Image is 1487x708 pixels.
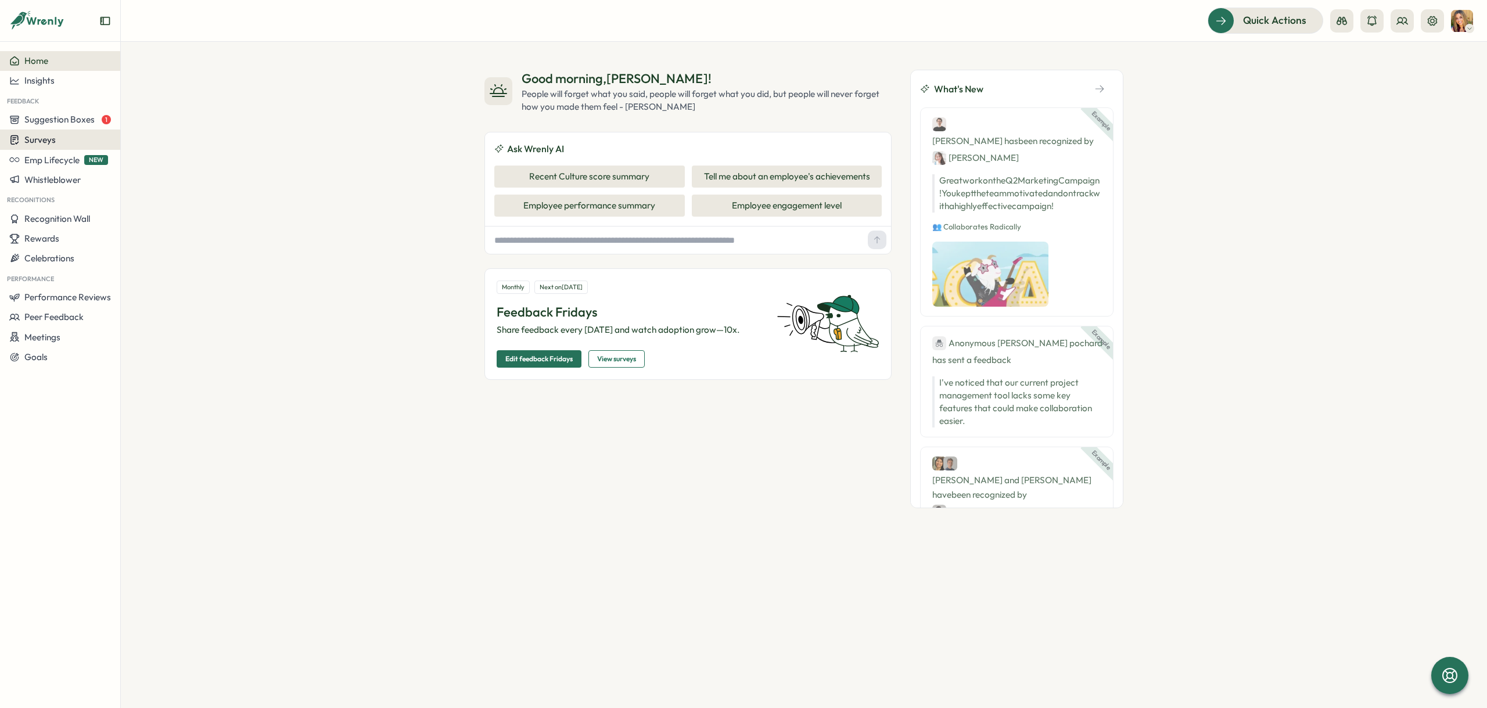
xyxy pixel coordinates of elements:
p: I've noticed that our current project management tool lacks some key features that could make col... [939,376,1101,427]
span: Goals [24,351,48,362]
div: Monthly [497,281,530,294]
span: Surveys [24,134,56,145]
img: Jane [932,151,946,165]
div: [PERSON_NAME] has been recognized by [932,117,1101,165]
p: Feedback Fridays [497,303,763,321]
span: Performance Reviews [24,292,111,303]
button: Employee performance summary [494,195,685,217]
span: View surveys [597,351,636,367]
span: Whistleblower [24,174,81,185]
div: People will forget what you said, people will forget what you did, but people will never forget h... [522,88,892,113]
img: Tarin O'Neill [1451,10,1473,32]
div: has sent a feedback [932,336,1101,367]
span: Rewards [24,233,59,244]
div: [PERSON_NAME] [932,150,1019,165]
p: Share feedback every [DATE] and watch adoption grow—10x. [497,324,763,336]
img: Recognition Image [932,242,1048,307]
button: Quick Actions [1208,8,1323,33]
img: Carlos [932,505,946,519]
img: Ben [932,117,946,131]
p: 👥 Collaborates Radically [932,222,1101,232]
img: Cassie [932,457,946,470]
span: Emp Lifecycle [24,154,80,166]
div: Next on [DATE] [534,281,588,294]
span: Insights [24,75,55,86]
button: Expand sidebar [99,15,111,27]
span: Meetings [24,332,60,343]
span: What's New [934,82,983,96]
span: Peer Feedback [24,311,84,322]
button: View surveys [588,350,645,368]
span: Edit feedback Fridays [505,351,573,367]
button: Recent Culture score summary [494,166,685,188]
span: Celebrations [24,253,74,264]
span: 1 [102,115,111,124]
button: Tell me about an employee's achievements [692,166,882,188]
span: Suggestion Boxes [24,114,95,125]
div: [PERSON_NAME] and [PERSON_NAME] have been recognized by [932,457,1101,519]
button: Edit feedback Fridays [497,350,581,368]
span: Home [24,55,48,66]
div: Anonymous [PERSON_NAME] pochard [932,336,1102,350]
span: NEW [84,155,108,165]
span: Quick Actions [1243,13,1306,28]
span: Ask Wrenly AI [507,142,564,156]
img: Jack [943,457,957,470]
p: Great work on the Q2 Marketing Campaign! You kept the team motivated and on track with a highly e... [932,174,1101,213]
span: Recognition Wall [24,213,90,224]
button: Employee engagement level [692,195,882,217]
div: Good morning , [PERSON_NAME] ! [522,70,892,88]
div: [PERSON_NAME] [932,504,1019,519]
